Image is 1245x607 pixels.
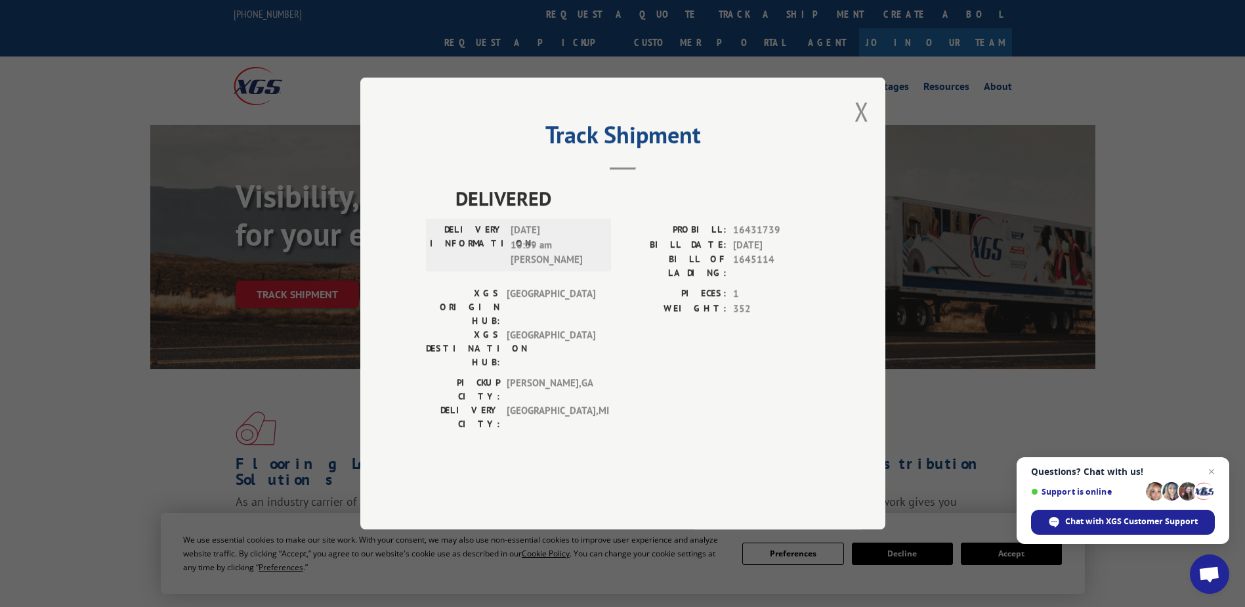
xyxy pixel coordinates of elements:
[426,286,500,328] label: XGS ORIGIN HUB:
[507,403,595,431] span: [GEOGRAPHIC_DATA] , MI
[733,286,820,302] span: 1
[623,223,727,238] label: PROBILL:
[426,328,500,369] label: XGS DESTINATION HUB:
[733,223,820,238] span: 16431739
[623,252,727,280] label: BILL OF LADING:
[855,94,869,129] button: Close modal
[623,302,727,317] label: WEIGHT:
[511,223,599,267] span: [DATE] 10:39 am [PERSON_NAME]
[1065,516,1198,528] span: Chat with XGS Customer Support
[507,286,595,328] span: [GEOGRAPHIC_DATA]
[1031,510,1215,535] div: Chat with XGS Customer Support
[1031,487,1141,497] span: Support is online
[455,183,820,213] span: DELIVERED
[623,238,727,253] label: BILL DATE:
[426,403,500,431] label: DELIVERY CITY:
[733,252,820,280] span: 1645114
[733,238,820,253] span: [DATE]
[733,302,820,317] span: 352
[507,376,595,403] span: [PERSON_NAME] , GA
[1204,464,1219,480] span: Close chat
[430,223,504,267] label: DELIVERY INFORMATION:
[426,125,820,150] h2: Track Shipment
[623,286,727,302] label: PIECES:
[426,376,500,403] label: PICKUP CITY:
[1190,554,1229,594] div: Open chat
[507,328,595,369] span: [GEOGRAPHIC_DATA]
[1031,466,1215,477] span: Questions? Chat with us!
